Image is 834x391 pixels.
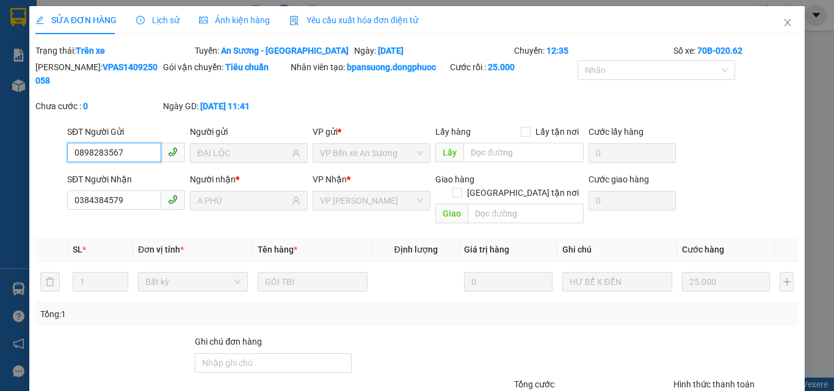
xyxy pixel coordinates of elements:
[313,125,430,138] div: VP gửi
[40,272,60,292] button: delete
[697,46,742,56] b: 70B-020.62
[292,149,300,157] span: user
[221,46,349,56] b: An Sương - [GEOGRAPHIC_DATA]
[292,196,300,205] span: user
[463,143,584,162] input: Dọc đường
[682,245,724,254] span: Cước hàng
[546,46,568,56] b: 12:35
[771,6,805,40] button: Close
[435,143,463,162] span: Lấy
[435,174,474,184] span: Giao hàng
[464,245,509,254] span: Giá trị hàng
[76,46,105,56] b: Trên xe
[200,101,250,111] b: [DATE] 11:41
[40,307,323,321] div: Tổng: 1
[138,245,184,254] span: Đơn vị tính
[163,60,288,74] div: Gói vận chuyển:
[35,99,161,113] div: Chưa cước :
[513,44,672,57] div: Chuyến:
[258,272,368,292] input: VD: Bàn, Ghế
[289,15,418,25] span: Yêu cầu xuất hóa đơn điện tử
[313,174,347,184] span: VP Nhận
[199,16,208,24] span: picture
[672,44,800,57] div: Số xe:
[488,62,515,72] b: 25.000
[450,60,575,74] div: Cước rồi :
[168,147,178,157] span: phone
[464,272,552,292] input: 0
[589,127,644,137] label: Cước lấy hàng
[136,15,179,25] span: Lịch sử
[197,194,289,207] input: Tên người nhận
[673,379,755,389] label: Hình thức thanh toán
[145,273,241,291] span: Bất kỳ
[195,337,262,346] label: Ghi chú đơn hàng
[83,101,88,111] b: 0
[435,204,468,223] span: Giao
[73,245,82,254] span: SL
[557,238,677,262] th: Ghi chú
[682,272,770,292] input: 0
[514,379,554,389] span: Tổng cước
[780,272,794,292] button: plus
[67,173,185,186] div: SĐT Người Nhận
[353,44,512,57] div: Ngày:
[589,191,676,210] input: Cước giao hàng
[168,195,178,204] span: phone
[783,18,792,27] span: close
[199,15,270,25] span: Ảnh kiện hàng
[195,353,352,373] input: Ghi chú đơn hàng
[163,99,288,113] div: Ngày GD:
[468,204,584,223] input: Dọc đường
[531,125,584,138] span: Lấy tận nơi
[197,146,289,160] input: Tên người gửi
[562,272,672,292] input: Ghi Chú
[435,127,471,137] span: Lấy hàng
[258,245,297,254] span: Tên hàng
[589,174,649,184] label: Cước giao hàng
[35,15,117,25] span: SỬA ĐƠN HÀNG
[136,16,145,24] span: clock-circle
[320,144,423,162] span: VP Bến xe An Sương
[462,186,584,199] span: [GEOGRAPHIC_DATA] tận nơi
[289,16,299,26] img: icon
[35,16,44,24] span: edit
[34,44,194,57] div: Trạng thái:
[394,245,437,254] span: Định lượng
[225,62,269,72] b: Tiêu chuẩn
[190,125,308,138] div: Người gửi
[589,143,676,163] input: Cước lấy hàng
[378,46,404,56] b: [DATE]
[347,62,436,72] b: bpansuong.dongphuoc
[194,44,353,57] div: Tuyến:
[35,60,161,87] div: [PERSON_NAME]:
[190,173,308,186] div: Người nhận
[67,125,185,138] div: SĐT Người Gửi
[320,192,423,210] span: VP Long Khánh
[291,60,448,74] div: Nhân viên tạo:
